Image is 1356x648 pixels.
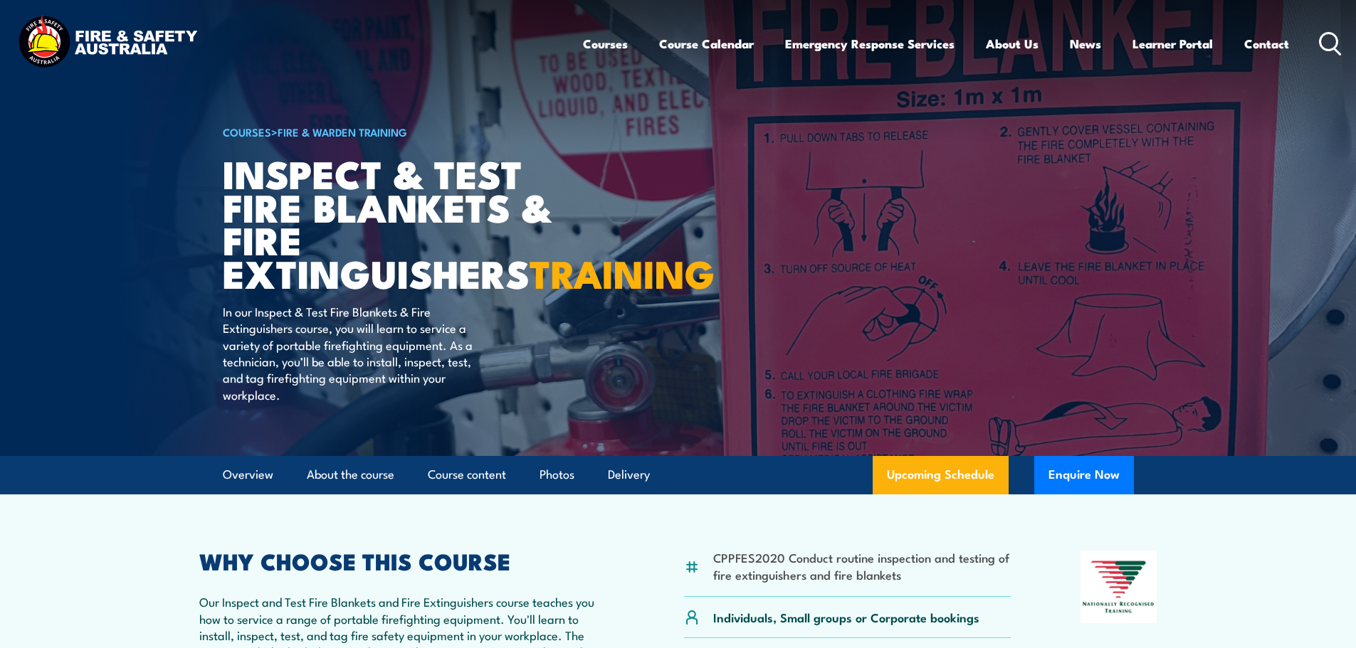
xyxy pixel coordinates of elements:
[223,124,271,139] a: COURSES
[540,456,574,494] a: Photos
[223,123,574,140] h6: >
[223,303,483,403] p: In our Inspect & Test Fire Blankets & Fire Extinguishers course, you will learn to service a vari...
[530,243,715,302] strong: TRAINING
[659,25,754,63] a: Course Calendar
[307,456,394,494] a: About the course
[713,609,979,625] p: Individuals, Small groups or Corporate bookings
[1070,25,1101,63] a: News
[1244,25,1289,63] a: Contact
[873,456,1009,494] a: Upcoming Schedule
[223,456,273,494] a: Overview
[608,456,650,494] a: Delivery
[223,156,574,290] h1: Inspect & Test Fire Blankets & Fire Extinguishers
[713,549,1011,583] li: CPPFES2020 Conduct routine inspection and testing of fire extinguishers and fire blankets
[785,25,955,63] a: Emergency Response Services
[278,124,407,139] a: Fire & Warden Training
[199,551,615,570] h2: WHY CHOOSE THIS COURSE
[428,456,506,494] a: Course content
[1034,456,1134,494] button: Enquire Now
[583,25,628,63] a: Courses
[986,25,1039,63] a: About Us
[1081,551,1157,623] img: Nationally Recognised Training logo.
[1132,25,1213,63] a: Learner Portal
